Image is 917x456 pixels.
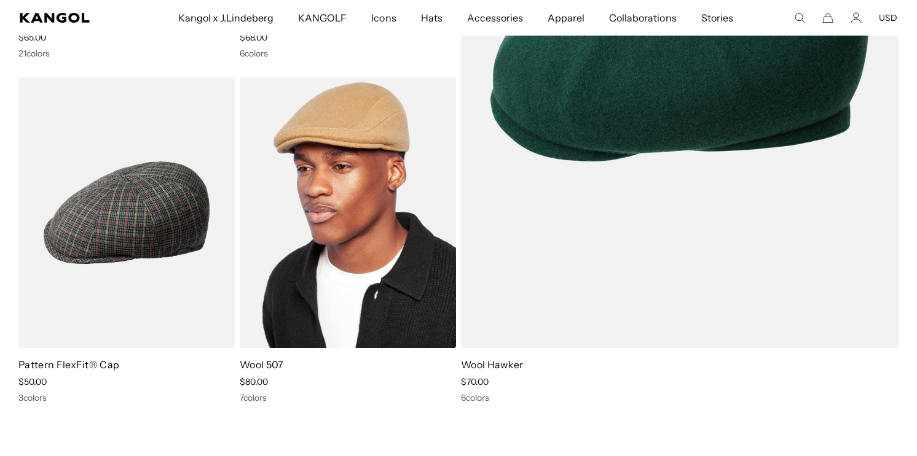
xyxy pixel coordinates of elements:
img: Wool 507 [240,77,456,349]
span: $50.00 [18,376,47,387]
div: 21 colors [18,48,235,59]
span: $80.00 [240,376,268,387]
div: 6 colors [240,48,456,59]
a: Pattern FlexFit® Cap [18,358,119,371]
div: 3 colors [18,392,235,403]
span: $68.00 [240,32,267,43]
span: $65.00 [18,32,46,43]
a: Account [851,12,862,23]
div: 6 colors [461,392,899,403]
img: Pattern FlexFit® Cap [18,77,235,349]
button: USD [879,12,897,23]
button: Cart [822,12,833,23]
a: Kangol [20,13,117,23]
a: Wool Hawker [461,358,524,371]
span: $70.00 [461,376,489,387]
div: 7 colors [240,392,456,403]
summary: Search here [794,12,805,23]
a: Wool 507 [240,358,284,371]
